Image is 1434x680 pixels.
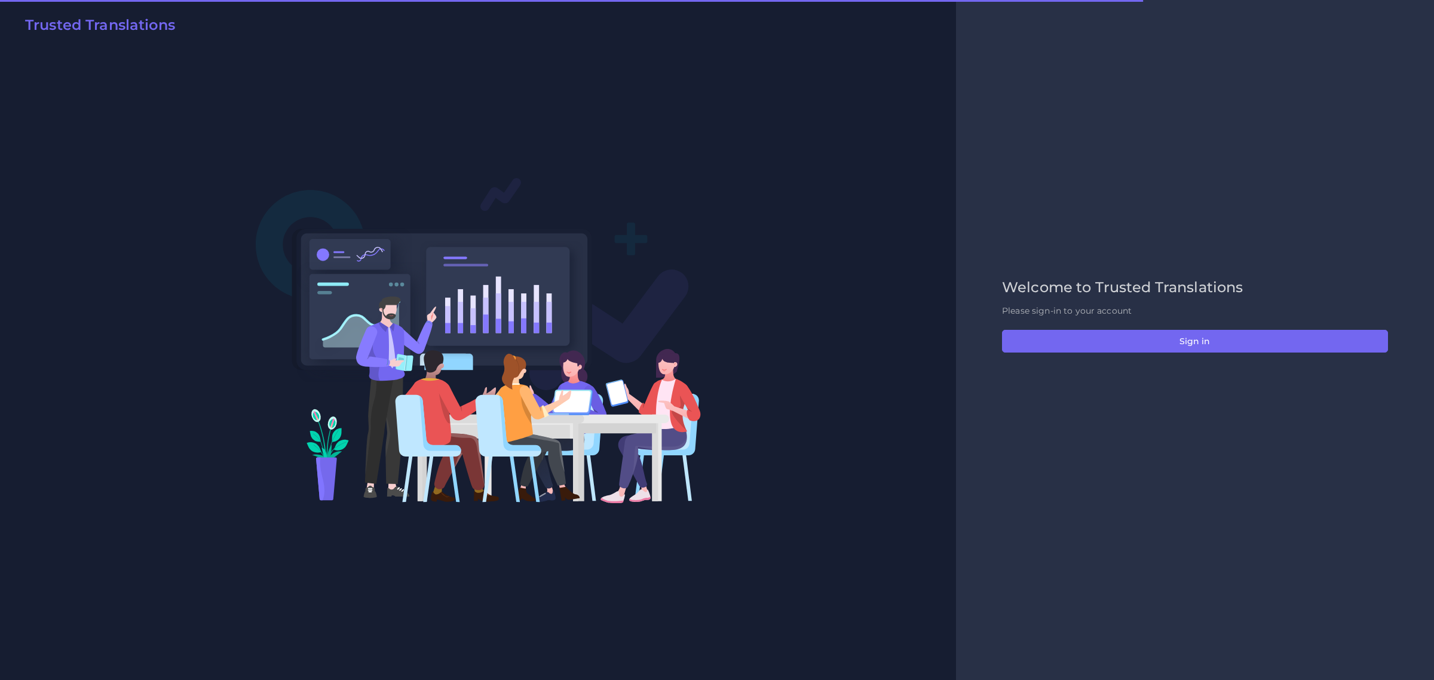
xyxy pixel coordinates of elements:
p: Please sign-in to your account [1002,305,1388,317]
a: Trusted Translations [17,17,175,38]
button: Sign in [1002,330,1388,353]
h2: Welcome to Trusted Translations [1002,279,1388,296]
h2: Trusted Translations [25,17,175,34]
img: Login V2 [255,177,701,504]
